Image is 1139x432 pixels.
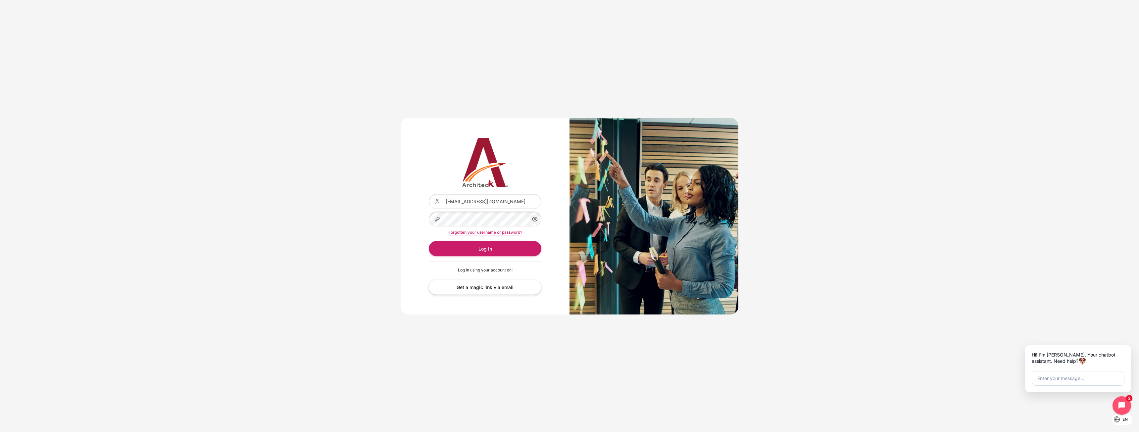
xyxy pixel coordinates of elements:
[429,138,541,187] a: Architeck 12 Architeck 12
[429,138,541,187] img: Architeck 12
[1122,416,1128,422] span: en
[429,194,541,209] input: Username or email
[429,280,541,295] a: Get a magic link via email
[429,241,541,256] button: Log in
[448,230,522,235] a: Forgotten your username or password?
[429,267,541,273] p: Log in using your account on:
[1112,413,1132,425] button: Languages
